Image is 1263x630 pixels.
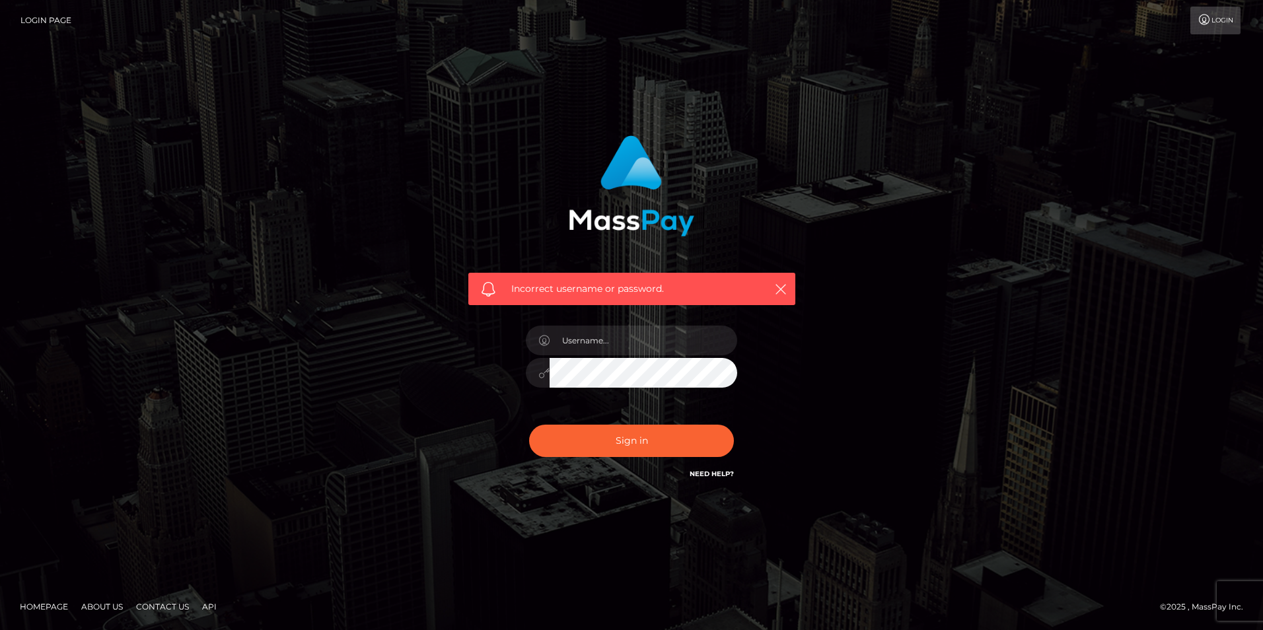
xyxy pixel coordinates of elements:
a: Login [1190,7,1241,34]
a: Homepage [15,596,73,617]
button: Sign in [529,425,734,457]
a: About Us [76,596,128,617]
a: Need Help? [690,470,734,478]
input: Username... [550,326,737,355]
a: Contact Us [131,596,194,617]
div: © 2025 , MassPay Inc. [1160,600,1253,614]
span: Incorrect username or password. [511,282,752,296]
a: API [197,596,222,617]
a: Login Page [20,7,71,34]
img: MassPay Login [569,135,694,236]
